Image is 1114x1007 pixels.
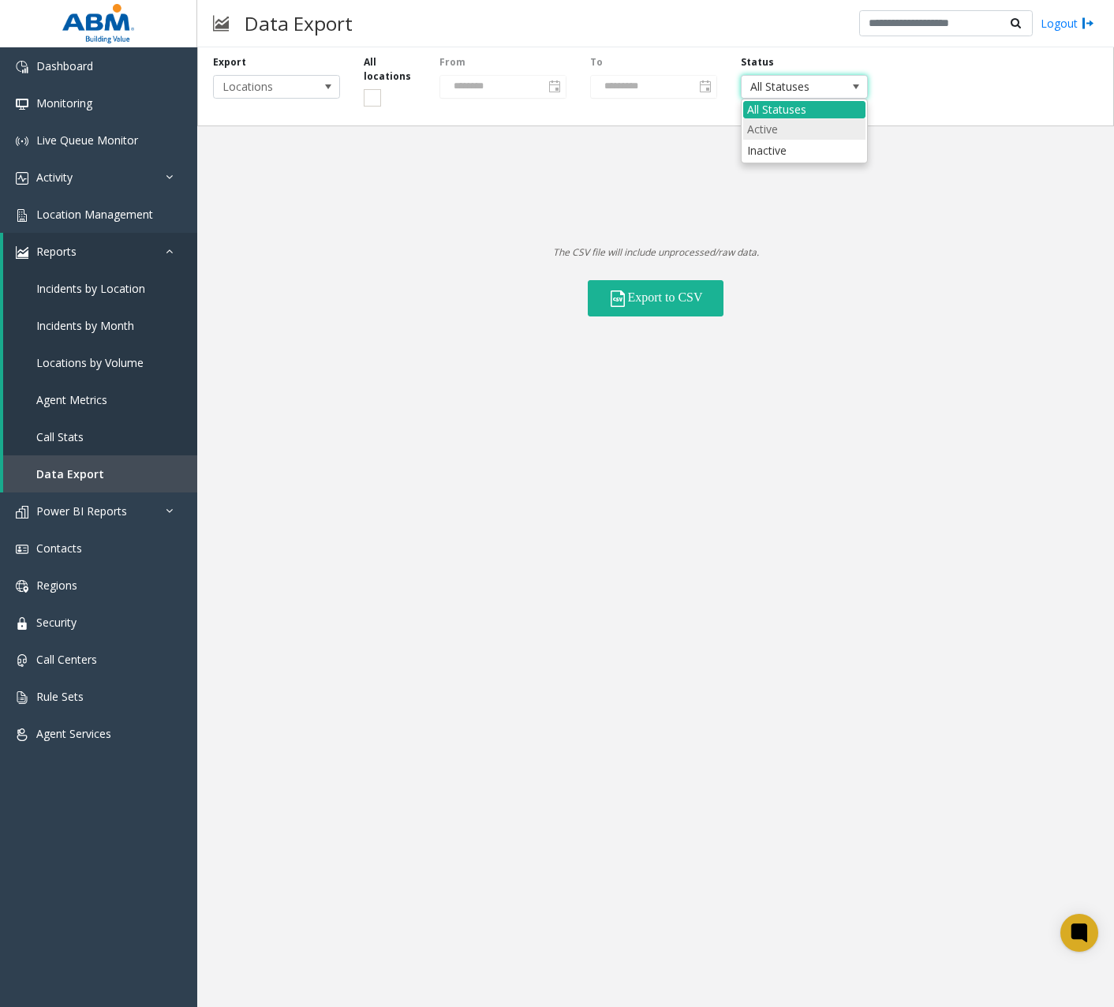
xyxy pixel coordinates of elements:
label: Export [213,55,246,69]
a: Call Stats [3,418,197,455]
span: Locations by Volume [36,355,144,370]
img: 'icon' [16,728,28,741]
a: Logout [1041,15,1094,32]
span: Call Stats [36,429,84,444]
span: Reports [36,244,77,259]
img: 'icon' [16,691,28,704]
img: 'icon' [16,172,28,185]
span: Toggle calendar [544,76,566,98]
h3: Data Export [237,4,361,43]
span: Monitoring [36,95,92,110]
a: Incidents by Month [3,307,197,344]
img: 'icon' [16,135,28,148]
img: 'icon' [16,246,28,259]
img: 'icon' [16,506,28,518]
img: 'icon' [16,654,28,667]
a: Data Export [3,455,197,492]
span: Power BI Reports [36,503,127,518]
img: 'icon' [16,61,28,73]
button: Export to CSV [588,280,723,316]
span: All Statuses [742,76,842,98]
span: Rule Sets [36,689,84,704]
img: 'icon' [16,617,28,630]
li: Active [743,118,865,140]
label: From [439,55,465,69]
a: Locations by Volume [3,344,197,381]
span: Activity [36,170,73,185]
label: Status [741,55,774,69]
img: 'icon' [16,98,28,110]
span: Security [36,615,77,630]
span: Agent Services [36,726,111,741]
a: Agent Metrics [3,381,197,418]
span: Dashboard [36,58,93,73]
span: Contacts [36,541,82,556]
a: Incidents by Location [3,270,197,307]
span: Data Export [36,466,104,481]
span: Location Management [36,207,153,222]
label: To [590,55,603,69]
img: logout [1082,15,1094,32]
a: Reports [3,233,197,270]
span: Agent Metrics [36,392,107,407]
img: 'icon' [16,209,28,222]
li: Inactive [743,140,865,161]
span: Call Centers [36,652,97,667]
span: Incidents by Location [36,281,145,296]
p: The CSV file will include unprocessed/raw data. [197,245,1114,260]
span: Toggle calendar [694,76,716,98]
img: pageIcon [213,4,229,43]
label: All locations [364,55,416,84]
img: 'icon' [16,543,28,556]
img: 'icon' [16,580,28,593]
span: Regions [36,578,77,593]
span: Incidents by Month [36,318,134,333]
span: Live Queue Monitor [36,133,138,148]
div: All Statuses [743,101,865,118]
span: Locations [214,76,314,98]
